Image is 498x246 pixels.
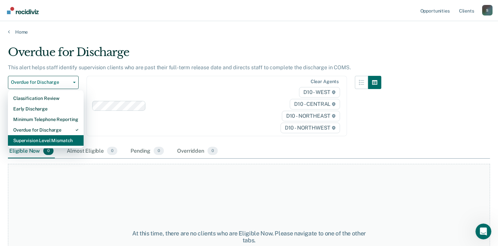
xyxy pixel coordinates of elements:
div: Overdue for Discharge [13,125,78,135]
div: Classification Review [13,93,78,104]
span: 0 [43,147,54,155]
span: D10 - NORTHEAST [282,111,340,121]
span: D10 - CENTRAL [290,99,340,109]
button: Profile dropdown button [482,5,493,15]
iframe: Intercom live chat [476,224,491,239]
img: Recidiviz [7,7,39,14]
span: Overdue for Discharge [11,79,70,85]
div: Pending0 [129,144,165,159]
div: Supervision Level Mismatch [13,135,78,146]
span: D10 - NORTHWEST [281,123,340,133]
div: Overdue for Discharge [8,46,381,64]
div: Early Discharge [13,104,78,114]
a: Home [8,29,490,35]
span: 0 [107,147,117,155]
span: 0 [208,147,218,155]
div: Minimum Telephone Reporting [13,114,78,125]
div: Eligible Now0 [8,144,55,159]
div: S [482,5,493,15]
button: Overdue for Discharge [8,76,79,89]
span: D10 - WEST [299,87,340,98]
div: At this time, there are no clients who are Eligible Now. Please navigate to one of the other tabs. [129,230,369,244]
span: 0 [154,147,164,155]
div: Overridden0 [176,144,219,159]
div: Almost Eligible0 [65,144,119,159]
div: Clear agents [311,79,339,84]
p: This alert helps staff identify supervision clients who are past their full-term release date and... [8,64,351,71]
